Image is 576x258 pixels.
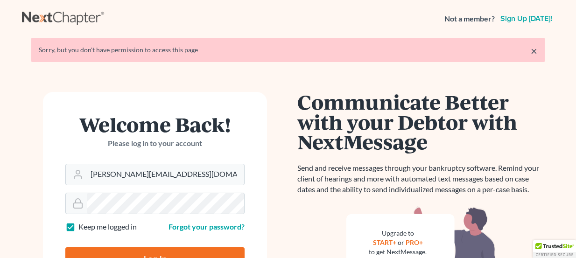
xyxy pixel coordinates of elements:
[406,238,423,246] a: PRO+
[87,164,244,185] input: Email Address
[297,163,545,195] p: Send and receive messages through your bankruptcy software. Remind your client of hearings and mo...
[533,240,576,258] div: TrustedSite Certified
[169,222,245,231] a: Forgot your password?
[65,138,245,149] p: Please log in to your account
[398,238,404,246] span: or
[39,45,537,55] div: Sorry, but you don't have permission to access this page
[369,229,427,238] div: Upgrade to
[373,238,396,246] a: START+
[78,222,137,232] label: Keep me logged in
[531,45,537,56] a: ×
[65,114,245,134] h1: Welcome Back!
[444,14,495,24] strong: Not a member?
[499,15,554,22] a: Sign up [DATE]!
[297,92,545,152] h1: Communicate Better with your Debtor with NextMessage
[369,247,427,257] div: to get NextMessage.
